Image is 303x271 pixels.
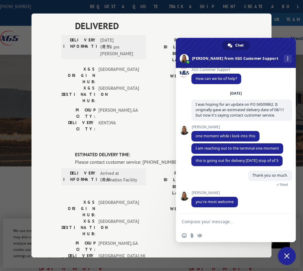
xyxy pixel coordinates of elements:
span: [GEOGRAPHIC_DATA] [98,66,139,85]
label: XGS ORIGIN HUB: [61,66,95,85]
span: Send a file [190,233,194,238]
label: BILL DATE: [151,44,199,51]
span: [PERSON_NAME] [191,191,238,195]
span: DELIVERED [75,19,241,32]
span: [DATE] 01:08 pm [PERSON_NAME] [100,37,141,57]
span: [GEOGRAPHIC_DATA] , MI [98,253,139,265]
span: Insert an emoji [182,233,187,238]
div: [DATE] [230,92,242,95]
label: PICKUP CITY: [61,240,95,253]
span: one moment while i look into this [196,133,255,139]
span: [GEOGRAPHIC_DATA] [98,85,139,104]
label: BILL OF LADING: [151,50,199,63]
span: Thank you so much. [252,173,288,178]
span: KENT , WA [98,120,139,132]
label: ESTIMATED DELIVERY TIME: [75,151,241,158]
span: [GEOGRAPHIC_DATA] [98,199,139,218]
span: 12499962 [202,37,241,44]
label: XGS DESTINATION HUB: [61,85,95,104]
label: WEIGHT: [151,206,199,213]
label: PROBILL: [151,170,199,177]
span: Audio message [197,233,202,238]
label: DELIVERY INFORMATION: [63,37,97,57]
span: Arrived at Destination Facility [100,170,141,184]
textarea: Compose your message... [182,214,278,229]
label: XGS DESTINATION HUB: [61,218,95,237]
div: Please contact customer service: [PHONE_NUMBER]. [75,158,241,166]
label: PROBILL: [151,37,199,44]
span: Read [280,182,288,187]
span: How can we be of help? [196,76,237,81]
label: DELIVERY INFORMATION: [63,170,97,184]
span: you're most welcome [196,199,234,204]
span: XGS Customer Support [191,68,241,72]
label: XGS ORIGIN HUB: [61,199,95,218]
a: Chat [222,41,250,50]
span: [PERSON_NAME] [191,125,259,129]
span: [PERSON_NAME] , GA [98,240,139,253]
span: [GEOGRAPHIC_DATA] [98,218,139,237]
span: I am reaching out to the terminal one moment [196,146,279,151]
a: Close chat [278,247,296,265]
label: PIECES: [151,66,199,73]
span: I was hoping for an update on PO 04509862. It originally gave an estimated delivery date of 08/11... [196,102,284,118]
label: PIECES: [151,199,199,206]
span: this is going out for delivery [DATE] stop of of 5 [196,158,278,163]
label: WEIGHT: [151,73,199,80]
label: DELIVERY CITY: [61,120,95,132]
span: Chat [235,41,244,50]
label: PICKUP CITY: [61,107,95,120]
label: DELIVERY CITY: [61,253,95,265]
label: BILL DATE: [151,177,199,184]
label: BILL OF LADING: [151,184,199,196]
span: [PERSON_NAME] , GA [98,107,139,120]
